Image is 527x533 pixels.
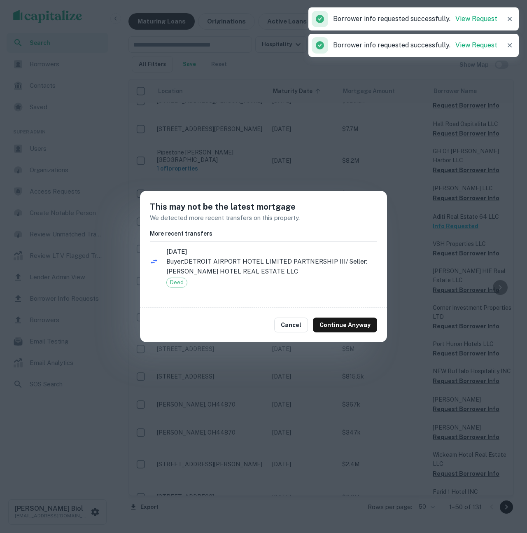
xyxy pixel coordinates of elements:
span: [DATE] [166,247,377,257]
h5: This may not be the latest mortgage [150,201,377,213]
span: Deed [167,278,187,287]
a: View Request [455,41,497,49]
p: We detected more recent transfers on this property. [150,213,377,223]
iframe: Chat Widget [486,467,527,507]
p: Borrower info requested successfully. [333,40,497,50]
p: Borrower info requested successfully. [333,14,497,24]
button: Continue Anyway [313,318,377,332]
button: Cancel [274,318,308,332]
p: Buyer: DETROIT AIRPORT HOTEL LIMITED PARTNERSHIP III / Seller: [PERSON_NAME] HOTEL REAL ESTATE LLC [166,257,377,276]
a: View Request [455,15,497,23]
h6: More recent transfers [150,229,377,238]
div: Deed [166,278,187,288]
